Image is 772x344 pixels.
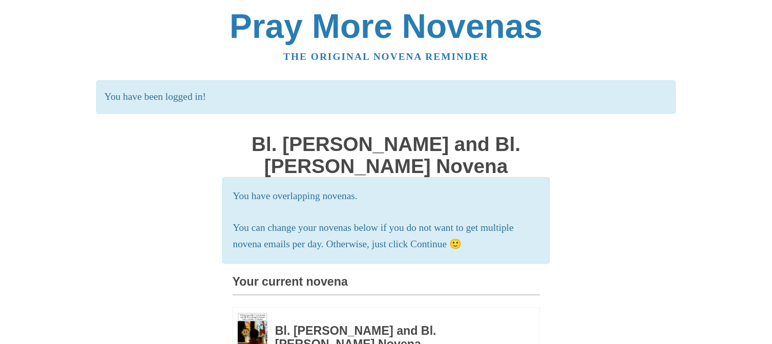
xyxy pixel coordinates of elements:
a: The original novena reminder [283,51,489,62]
p: You can change your novenas below if you do not want to get multiple novena emails per day. Other... [233,220,539,253]
p: You have overlapping novenas. [233,188,539,205]
h3: Your current novena [233,275,540,295]
a: Pray More Novenas [229,7,543,45]
h1: Bl. [PERSON_NAME] and Bl. [PERSON_NAME] Novena [233,134,540,177]
p: You have been logged in! [96,80,676,114]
